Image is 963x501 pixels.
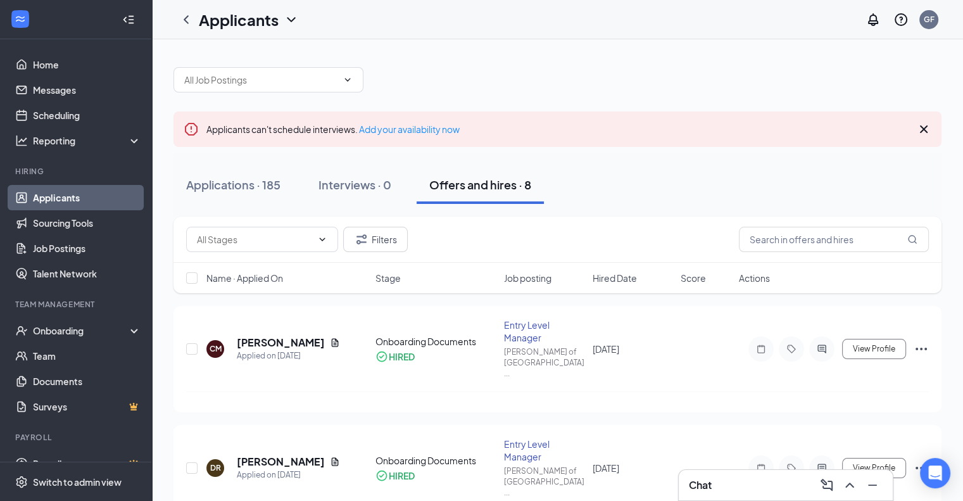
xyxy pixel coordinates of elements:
svg: CheckmarkCircle [375,469,388,482]
svg: Collapse [122,13,135,26]
div: Onboarding Documents [375,335,496,348]
a: Applicants [33,185,141,210]
a: Messages [33,77,141,103]
div: [PERSON_NAME] of [GEOGRAPHIC_DATA] ... [504,466,584,498]
svg: ActiveChat [814,463,829,473]
svg: Tag [784,463,799,473]
div: DR [210,462,221,473]
svg: ChevronDown [343,75,353,85]
div: GF [924,14,935,25]
div: Applied on [DATE] [237,469,340,481]
svg: ChevronDown [284,12,299,27]
h5: [PERSON_NAME] [237,455,325,469]
div: Applied on [DATE] [237,350,340,362]
input: All Stages [197,232,312,246]
div: [PERSON_NAME] of [GEOGRAPHIC_DATA] ... [504,346,584,379]
svg: WorkstreamLogo [14,13,27,25]
div: Entry Level Manager [504,438,584,463]
a: Team [33,343,141,369]
a: Home [33,52,141,77]
div: Switch to admin view [33,476,122,488]
span: Stage [375,272,401,284]
svg: UserCheck [15,324,28,337]
button: ChevronUp [840,475,860,495]
svg: Settings [15,476,28,488]
span: Score [681,272,706,284]
span: [DATE] [593,462,619,474]
a: Scheduling [33,103,141,128]
svg: ComposeMessage [819,478,834,493]
svg: CheckmarkCircle [375,350,388,363]
svg: QuestionInfo [893,12,909,27]
svg: Analysis [15,134,28,147]
svg: Note [753,463,769,473]
div: Interviews · 0 [318,177,391,193]
button: View Profile [842,458,906,478]
svg: ChevronLeft [179,12,194,27]
span: Hired Date [593,272,637,284]
svg: ChevronUp [842,478,857,493]
div: Offers and hires · 8 [429,177,531,193]
a: SurveysCrown [33,394,141,419]
svg: Document [330,338,340,348]
svg: Document [330,457,340,467]
svg: Tag [784,344,799,354]
div: Onboarding Documents [375,454,496,467]
svg: Filter [354,232,369,247]
div: HIRED [389,350,415,363]
a: Add your availability now [359,124,460,135]
a: PayrollCrown [33,451,141,476]
svg: Cross [916,122,931,137]
div: Entry Level Manager [504,319,584,344]
a: Talent Network [33,261,141,286]
h3: Chat [689,478,712,492]
svg: ChevronDown [317,234,327,244]
button: Minimize [862,475,883,495]
svg: Error [184,122,199,137]
span: Applicants can't schedule interviews. [206,124,460,135]
svg: Minimize [865,478,880,493]
h1: Applicants [199,9,279,30]
svg: Note [753,344,769,354]
span: Actions [739,272,770,284]
a: Documents [33,369,141,394]
button: View Profile [842,339,906,359]
div: CM [210,343,222,354]
svg: ActiveChat [814,344,829,354]
button: Filter Filters [343,227,408,252]
span: View Profile [853,464,895,472]
div: Applications · 185 [186,177,280,193]
input: All Job Postings [184,73,337,87]
span: Job posting [504,272,551,284]
div: Team Management [15,299,139,310]
span: View Profile [853,345,895,353]
h5: [PERSON_NAME] [237,336,325,350]
svg: Notifications [865,12,881,27]
div: Hiring [15,166,139,177]
a: Job Postings [33,236,141,261]
button: ComposeMessage [817,475,837,495]
svg: MagnifyingGlass [907,234,917,244]
div: Open Intercom Messenger [920,458,950,488]
div: Reporting [33,134,142,147]
span: Name · Applied On [206,272,283,284]
span: [DATE] [593,343,619,355]
svg: Ellipses [914,341,929,357]
svg: Ellipses [914,460,929,476]
input: Search in offers and hires [739,227,929,252]
div: HIRED [389,469,415,482]
div: Payroll [15,432,139,443]
a: Sourcing Tools [33,210,141,236]
div: Onboarding [33,324,130,337]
